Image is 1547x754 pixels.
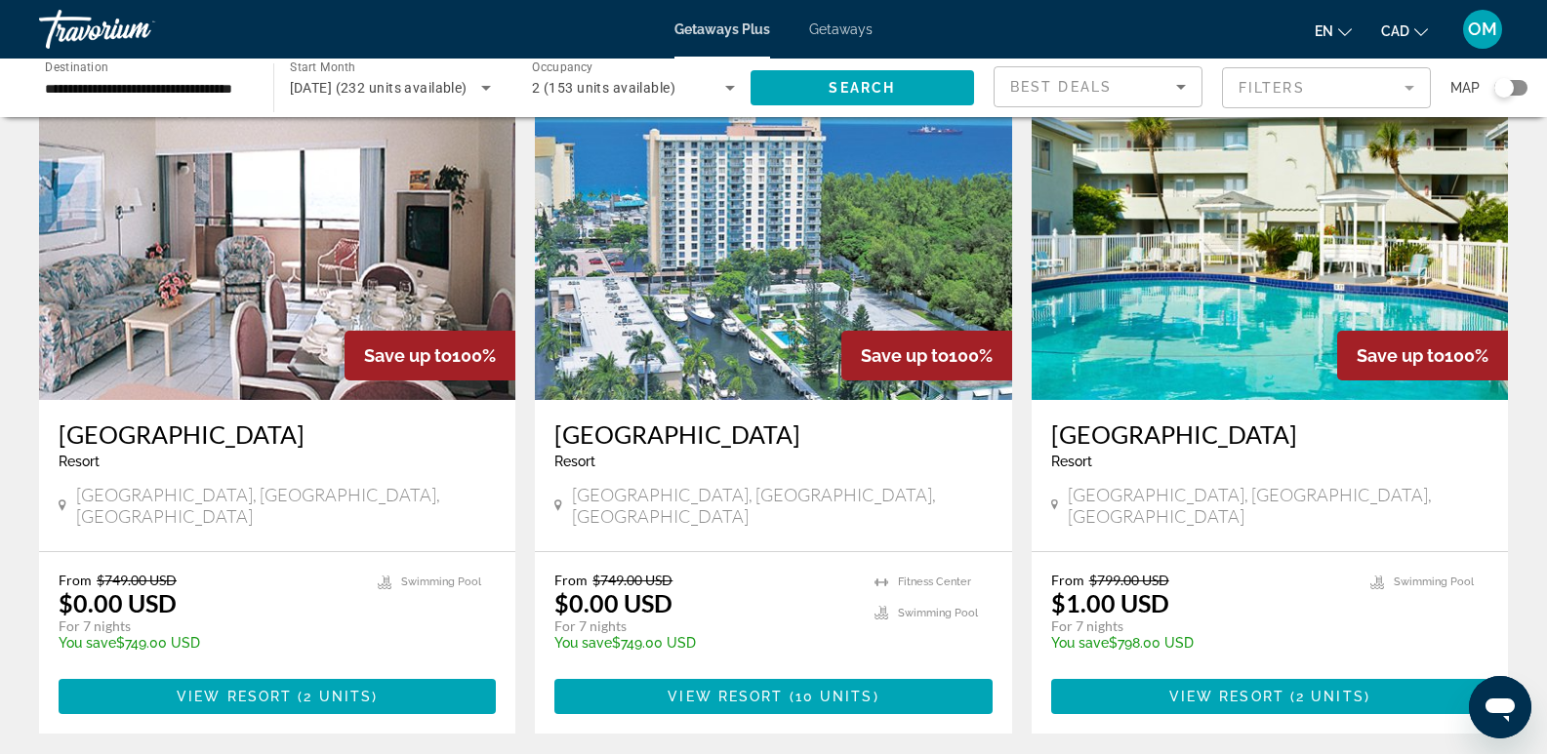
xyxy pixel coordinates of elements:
[59,635,358,651] p: $749.00 USD
[1010,79,1112,95] span: Best Deals
[592,572,672,588] span: $749.00 USD
[861,345,949,366] span: Save up to
[59,454,100,469] span: Resort
[1051,679,1488,714] button: View Resort(2 units)
[1051,454,1092,469] span: Resort
[1068,484,1488,527] span: [GEOGRAPHIC_DATA], [GEOGRAPHIC_DATA], [GEOGRAPHIC_DATA]
[1450,74,1480,101] span: Map
[45,60,108,73] span: Destination
[1169,689,1284,704] span: View Resort
[76,484,497,527] span: [GEOGRAPHIC_DATA], [GEOGRAPHIC_DATA], [GEOGRAPHIC_DATA]
[59,588,177,617] p: $0.00 USD
[554,572,588,588] span: From
[59,617,358,635] p: For 7 nights
[1051,635,1109,651] span: You save
[59,679,496,714] button: View Resort(2 units)
[1089,572,1169,588] span: $799.00 USD
[1296,689,1364,704] span: 2 units
[554,588,672,617] p: $0.00 USD
[290,60,355,74] span: Start Month
[345,331,515,380] div: 100%
[535,88,1011,400] img: 2121E01L.jpg
[1381,23,1409,39] span: CAD
[1315,17,1352,45] button: Change language
[554,454,595,469] span: Resort
[1010,75,1186,99] mat-select: Sort by
[1315,23,1333,39] span: en
[674,21,770,37] a: Getaways Plus
[1051,635,1351,651] p: $798.00 USD
[554,419,992,449] a: [GEOGRAPHIC_DATA]
[1469,676,1531,738] iframe: Button to launch messaging window
[783,689,878,704] span: ( )
[39,88,515,400] img: 0766I01L.jpg
[401,575,481,588] span: Swimming Pool
[1051,588,1169,617] p: $1.00 USD
[1051,617,1351,635] p: For 7 nights
[1357,345,1445,366] span: Save up to
[532,60,593,74] span: Occupancy
[1222,66,1431,109] button: Filter
[668,689,783,704] span: View Resort
[59,419,496,449] a: [GEOGRAPHIC_DATA]
[1051,419,1488,449] a: [GEOGRAPHIC_DATA]
[554,635,612,651] span: You save
[1337,331,1508,380] div: 100%
[59,572,92,588] span: From
[1032,88,1508,400] img: 1104O01L.jpg
[1468,20,1497,39] span: OM
[1381,17,1428,45] button: Change currency
[292,689,378,704] span: ( )
[1051,572,1084,588] span: From
[532,80,675,96] span: 2 (153 units available)
[59,635,116,651] span: You save
[1284,689,1370,704] span: ( )
[554,617,854,635] p: For 7 nights
[841,331,1012,380] div: 100%
[364,345,452,366] span: Save up to
[795,689,874,704] span: 10 units
[898,607,978,619] span: Swimming Pool
[572,484,993,527] span: [GEOGRAPHIC_DATA], [GEOGRAPHIC_DATA], [GEOGRAPHIC_DATA]
[554,635,854,651] p: $749.00 USD
[97,572,177,588] span: $749.00 USD
[829,80,895,96] span: Search
[304,689,372,704] span: 2 units
[554,679,992,714] button: View Resort(10 units)
[39,4,234,55] a: Travorium
[1394,575,1474,588] span: Swimming Pool
[898,575,971,588] span: Fitness Center
[809,21,873,37] a: Getaways
[1457,9,1508,50] button: User Menu
[290,80,468,96] span: [DATE] (232 units available)
[751,70,975,105] button: Search
[177,689,292,704] span: View Resort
